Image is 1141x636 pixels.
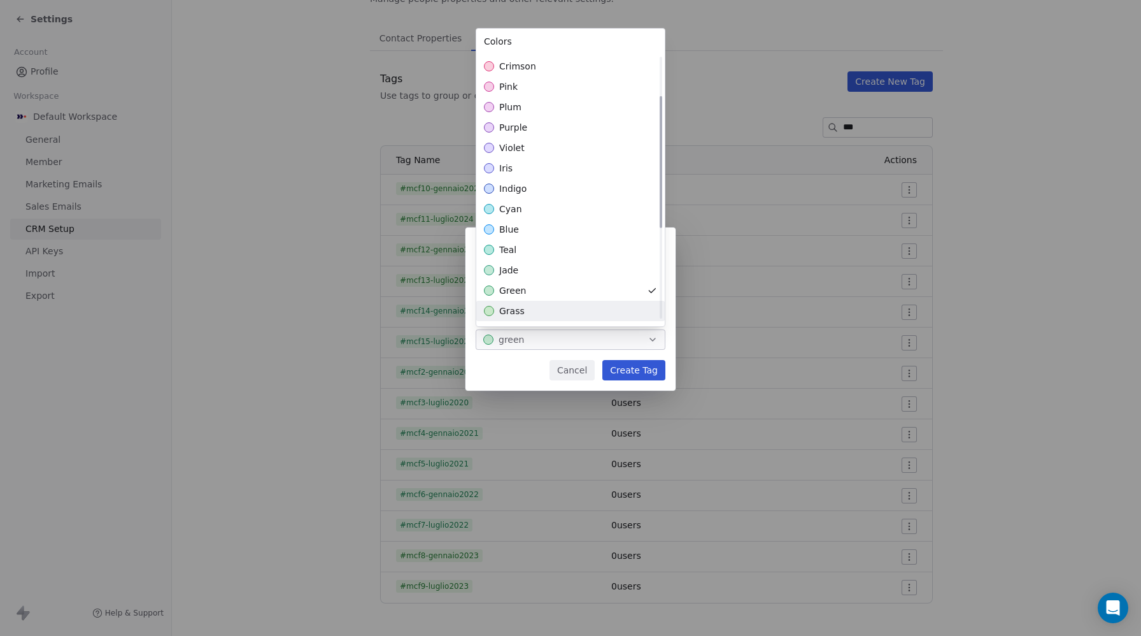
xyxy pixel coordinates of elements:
[499,141,525,154] span: violet
[499,223,519,236] span: blue
[499,80,518,93] span: pink
[499,121,527,134] span: purple
[499,203,522,215] span: cyan
[484,36,512,47] span: Colors
[499,284,526,297] span: green
[499,162,513,175] span: iris
[499,264,518,277] span: jade
[499,305,525,317] span: grass
[499,101,521,113] span: plum
[499,60,536,73] span: crimson
[499,243,516,256] span: teal
[499,182,527,195] span: indigo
